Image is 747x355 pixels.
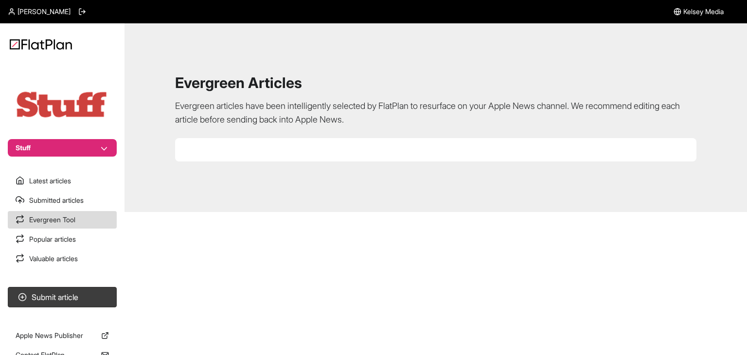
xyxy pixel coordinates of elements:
span: [PERSON_NAME] [18,7,71,17]
a: Apple News Publisher [8,327,117,344]
button: Stuff [8,139,117,157]
span: Kelsey Media [683,7,724,17]
h1: Evergreen Articles [175,74,696,91]
a: Latest articles [8,172,117,190]
a: Submitted articles [8,192,117,209]
img: Logo [10,39,72,50]
p: Evergreen articles have been intelligently selected by FlatPlan to resurface on your Apple News c... [175,99,696,126]
a: Evergreen Tool [8,211,117,229]
a: Valuable articles [8,250,117,267]
button: Submit article [8,287,117,307]
img: Publication Logo [14,89,111,120]
a: [PERSON_NAME] [8,7,71,17]
a: Popular articles [8,231,117,248]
